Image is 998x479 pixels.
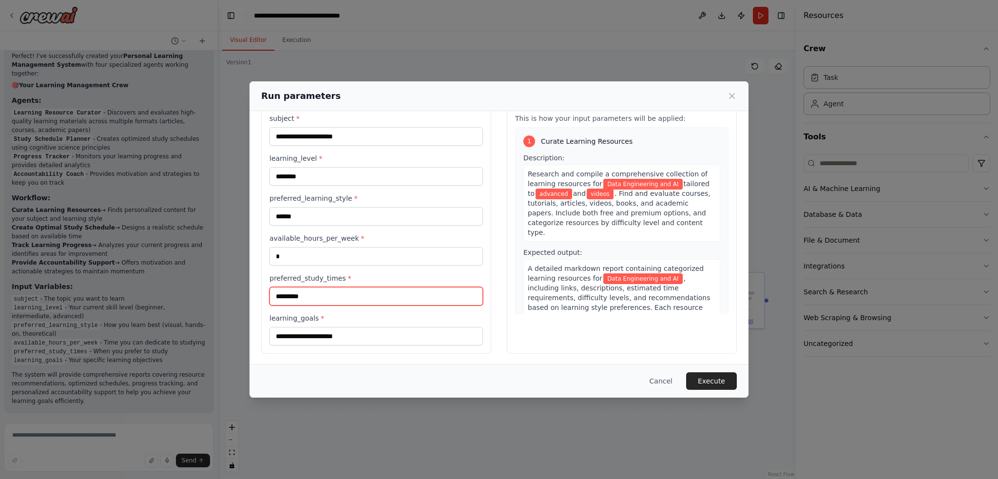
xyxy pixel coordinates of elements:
[269,313,483,323] label: learning_goals
[269,233,483,243] label: available_hours_per_week
[528,190,710,236] span: . Find and evaluate courses, tutorials, articles, videos, books, and academic papers. Include bot...
[269,193,483,203] label: preferred_learning_style
[261,89,341,103] h2: Run parameters
[528,170,708,188] span: Research and compile a comprehensive collection of learning resources for
[587,189,614,199] span: Variable: preferred_learning_style
[269,153,483,163] label: learning_level
[269,273,483,283] label: preferred_study_times
[573,190,586,197] span: and
[536,189,572,199] span: Variable: learning_level
[523,135,535,147] div: 1
[686,372,737,390] button: Execute
[523,249,582,256] span: Expected output:
[642,372,680,390] button: Cancel
[603,179,682,190] span: Variable: subject
[528,265,704,282] span: A detailed markdown report containing categorized learning resources for
[603,273,682,284] span: Variable: subject
[541,136,633,146] span: Curate Learning Resources
[269,114,483,123] label: subject
[523,154,564,162] span: Description:
[515,114,729,123] p: This is how your input parameters will be applied:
